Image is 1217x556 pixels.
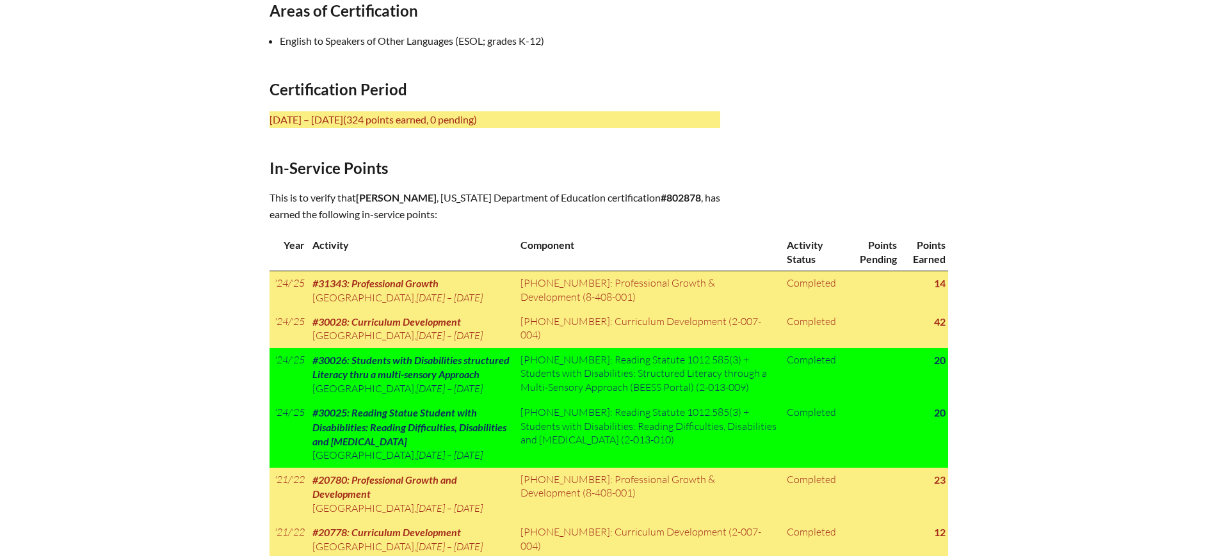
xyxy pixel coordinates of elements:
[899,233,948,271] th: Points Earned
[661,191,701,203] b: #802878
[782,468,846,520] td: Completed
[280,33,730,49] li: English to Speakers of Other Languages (ESOL; grades K-12)
[307,310,515,348] td: ,
[270,468,307,520] td: '21/'22
[312,540,414,553] span: [GEOGRAPHIC_DATA]
[270,233,307,271] th: Year
[416,540,483,553] span: [DATE] – [DATE]
[307,401,515,468] td: ,
[356,191,437,203] span: [PERSON_NAME]
[515,348,782,401] td: [PHONE_NUMBER]: Reading Statute 1012.585(3) + Students with Disabilities: Structured Literacy thr...
[270,1,720,20] h2: Areas of Certification
[312,277,439,289] span: #31343: Professional Growth
[515,271,782,310] td: [PHONE_NUMBER]: Professional Growth & Development (8-408-001)
[934,354,946,366] strong: 20
[934,315,946,328] strong: 42
[307,348,515,401] td: ,
[934,473,946,486] strong: 23
[934,406,946,418] strong: 20
[343,113,477,125] span: (324 points earned, 0 pending)
[270,80,720,99] h2: Certification Period
[312,382,414,395] span: [GEOGRAPHIC_DATA]
[312,315,461,328] span: #30028: Curriculum Development
[270,348,307,401] td: '24/'25
[312,291,414,304] span: [GEOGRAPHIC_DATA]
[312,473,457,500] span: #20780: Professional Growth and Development
[312,354,510,380] span: #30026: Students with Disabilities structured Literacy thru a multi-sensory Approach
[416,449,483,461] span: [DATE] – [DATE]
[270,159,720,177] h2: In-Service Points
[515,310,782,348] td: [PHONE_NUMBER]: Curriculum Development (2-007-004)
[934,526,946,538] strong: 12
[416,291,483,304] span: [DATE] – [DATE]
[846,233,899,271] th: Points Pending
[312,526,461,538] span: #20778: Curriculum Development
[782,310,846,348] td: Completed
[307,271,515,310] td: ,
[782,348,846,401] td: Completed
[515,468,782,520] td: [PHONE_NUMBER]: Professional Growth & Development (8-408-001)
[416,382,483,395] span: [DATE] – [DATE]
[312,449,414,461] span: [GEOGRAPHIC_DATA]
[515,233,782,271] th: Component
[934,277,946,289] strong: 14
[312,406,506,447] span: #30025: Reading Statue Student with Disabiblities: Reading Difficulties, Disabilities and [MEDICA...
[307,468,515,520] td: ,
[270,310,307,348] td: '24/'25
[307,233,515,271] th: Activity
[416,502,483,514] span: [DATE] – [DATE]
[312,329,414,342] span: [GEOGRAPHIC_DATA]
[270,401,307,468] td: '24/'25
[782,401,846,468] td: Completed
[515,401,782,468] td: [PHONE_NUMBER]: Reading Statute 1012.585(3) + Students with Disabilities: Reading Difficulties, D...
[312,502,414,514] span: [GEOGRAPHIC_DATA]
[782,271,846,310] td: Completed
[416,329,483,342] span: [DATE] – [DATE]
[270,189,720,223] p: This is to verify that , [US_STATE] Department of Education certification , has earned the follow...
[270,111,720,128] p: [DATE] – [DATE]
[270,271,307,310] td: '24/'25
[782,233,846,271] th: Activity Status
